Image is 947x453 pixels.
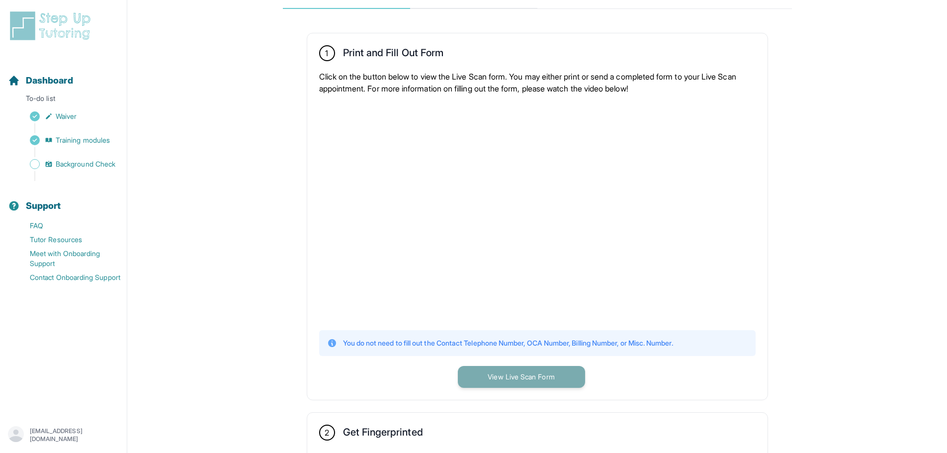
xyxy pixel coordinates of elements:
button: Support [4,183,123,217]
p: [EMAIL_ADDRESS][DOMAIN_NAME] [30,427,119,443]
img: logo [8,10,96,42]
a: View Live Scan Form [458,371,585,381]
p: You do not need to fill out the Contact Telephone Number, OCA Number, Billing Number, or Misc. Nu... [343,338,673,348]
span: Support [26,199,61,213]
a: Contact Onboarding Support [8,271,127,284]
button: [EMAIL_ADDRESS][DOMAIN_NAME] [8,426,119,444]
a: FAQ [8,219,127,233]
a: Tutor Resources [8,233,127,247]
button: Dashboard [4,58,123,91]
span: Dashboard [26,74,73,88]
span: Waiver [56,111,77,121]
span: Training modules [56,135,110,145]
a: Waiver [8,109,127,123]
a: Background Check [8,157,127,171]
a: Dashboard [8,74,73,88]
a: Training modules [8,133,127,147]
iframe: YouTube video player [319,102,667,320]
span: Background Check [56,159,115,169]
span: 1 [325,47,328,59]
p: Click on the button below to view the Live Scan form. You may either print or send a completed fo... [319,71,756,94]
span: 2 [325,427,329,439]
h2: Print and Fill Out Form [343,47,444,63]
a: Meet with Onboarding Support [8,247,127,271]
button: View Live Scan Form [458,366,585,388]
p: To-do list [4,93,123,107]
h2: Get Fingerprinted [343,426,423,442]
